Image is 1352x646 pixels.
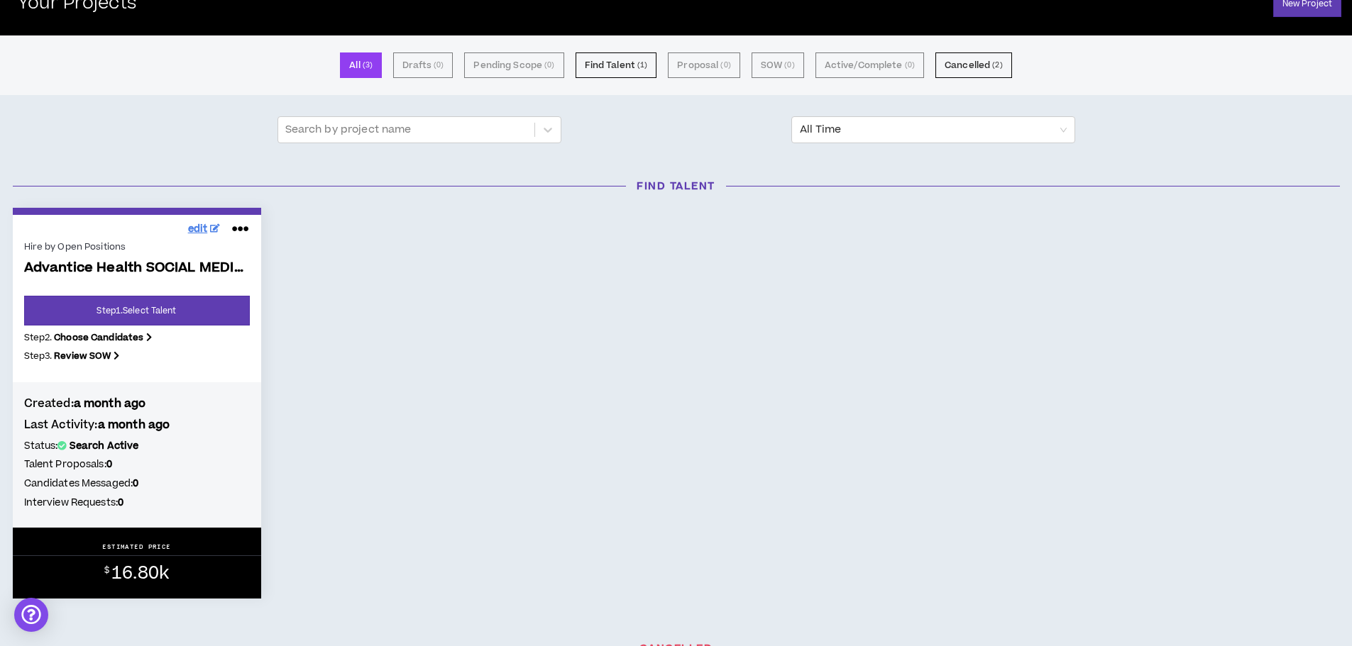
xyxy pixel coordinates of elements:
[24,476,250,491] h5: Candidates Messaged:
[14,598,48,632] div: Open Intercom Messenger
[340,52,382,78] button: All (3)
[363,59,373,72] small: ( 3 )
[24,296,250,325] a: Step1.Select Talent
[74,396,146,411] b: a month ago
[24,417,250,433] h4: Last Activity:
[54,331,143,344] b: Choose Candidates
[434,59,444,72] small: ( 0 )
[118,496,123,510] b: 0
[784,59,794,72] small: ( 0 )
[576,52,657,78] button: Find Talent (1)
[464,52,564,78] button: Pending Scope (0)
[54,350,111,362] b: Review SOW
[905,59,915,72] small: ( 0 )
[24,260,250,277] span: Advantice Health SOCIAL MEDIA CONTENT PRODUCER
[24,457,250,472] h5: Talent Proposals:
[815,52,924,78] button: Active/Complete (0)
[24,240,250,253] div: Hire by Open Positions
[720,59,730,72] small: ( 0 )
[98,417,170,433] b: a month ago
[102,542,171,551] p: ESTIMATED PRICE
[393,52,453,78] button: Drafts (0)
[188,222,208,237] span: edit
[185,218,224,240] a: edit
[106,457,112,472] b: 0
[800,117,1067,143] span: All Time
[24,396,250,411] h4: Created:
[24,350,250,362] p: Step 3 .
[544,59,554,72] small: ( 0 )
[70,439,139,453] b: Search Active
[133,477,138,491] b: 0
[992,59,1002,72] small: ( 2 )
[752,52,804,78] button: SOW (0)
[24,331,250,344] p: Step 2 .
[668,52,740,78] button: Proposal (0)
[24,495,250,511] h5: Interview Requests:
[2,179,1351,194] h3: Find Talent
[24,438,250,454] h5: Status:
[637,59,647,72] small: ( 1 )
[111,561,169,586] span: 16.80k
[104,564,109,577] sup: $
[935,52,1012,78] button: Cancelled (2)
